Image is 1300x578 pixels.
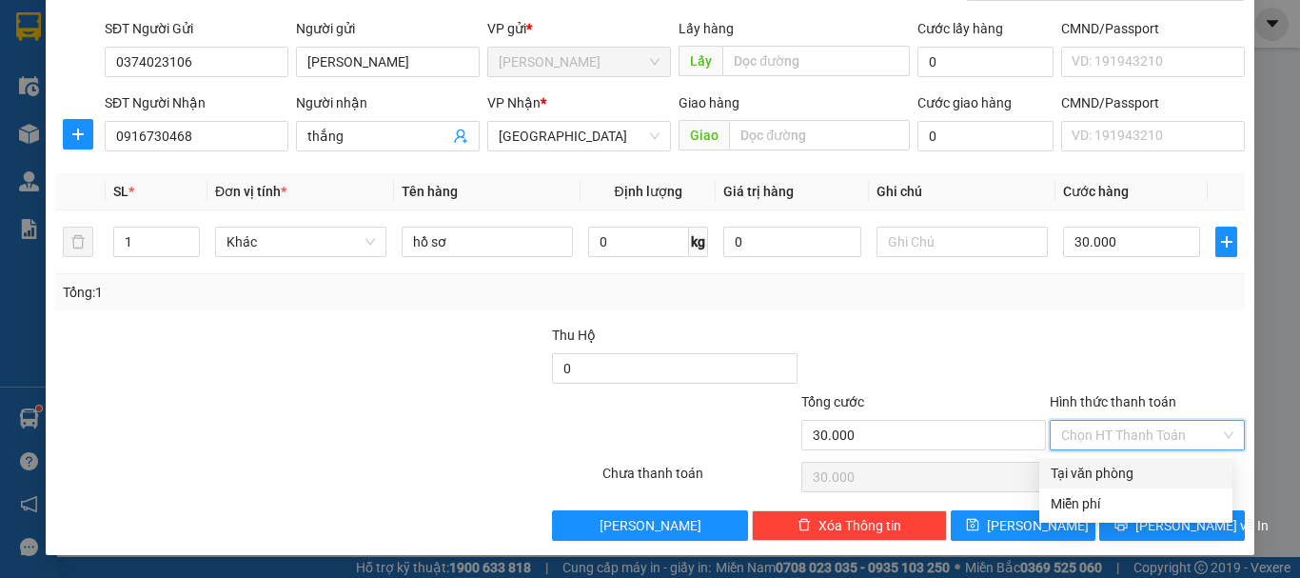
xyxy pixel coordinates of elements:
[679,95,739,110] span: Giao hàng
[552,510,747,541] button: [PERSON_NAME]
[917,121,1054,151] input: Cước giao hàng
[552,328,596,343] span: Thu Hộ
[798,518,811,533] span: delete
[227,228,375,256] span: Khác
[215,184,286,199] span: Đơn vị tính
[951,510,1096,541] button: save[PERSON_NAME]
[1216,234,1236,249] span: plus
[869,173,1055,210] th: Ghi chú
[917,95,1012,110] label: Cước giao hàng
[296,92,480,113] div: Người nhận
[689,227,708,257] span: kg
[723,227,860,257] input: 0
[499,48,660,76] span: Phan Thiết
[1051,493,1221,514] div: Miễn phí
[105,18,288,39] div: SĐT Người Gửi
[1061,18,1245,39] div: CMND/Passport
[1050,394,1176,409] label: Hình thức thanh toán
[113,184,128,199] span: SL
[752,510,947,541] button: deleteXóa Thông tin
[917,47,1054,77] input: Cước lấy hàng
[1061,92,1245,113] div: CMND/Passport
[63,119,93,149] button: plus
[679,120,729,150] span: Giao
[1099,510,1245,541] button: printer[PERSON_NAME] và In
[63,227,93,257] button: delete
[877,227,1048,257] input: Ghi Chú
[105,92,288,113] div: SĐT Người Nhận
[722,46,910,76] input: Dọc đường
[487,18,671,39] div: VP gửi
[917,21,1003,36] label: Cước lấy hàng
[1051,463,1221,484] div: Tại văn phòng
[679,21,734,36] span: Lấy hàng
[499,122,660,150] span: Đà Lạt
[723,184,794,199] span: Giá trị hàng
[63,282,503,303] div: Tổng: 1
[966,518,979,533] span: save
[296,18,480,39] div: Người gửi
[402,184,458,199] span: Tên hàng
[987,515,1089,536] span: [PERSON_NAME]
[729,120,910,150] input: Dọc đường
[614,184,681,199] span: Định lượng
[1063,184,1129,199] span: Cước hàng
[801,394,864,409] span: Tổng cước
[487,95,541,110] span: VP Nhận
[600,515,701,536] span: [PERSON_NAME]
[453,129,468,144] span: user-add
[1135,515,1269,536] span: [PERSON_NAME] và In
[679,46,722,76] span: Lấy
[402,227,573,257] input: VD: Bàn, Ghế
[1114,518,1128,533] span: printer
[818,515,901,536] span: Xóa Thông tin
[1215,227,1237,257] button: plus
[601,463,799,496] div: Chưa thanh toán
[64,127,92,142] span: plus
